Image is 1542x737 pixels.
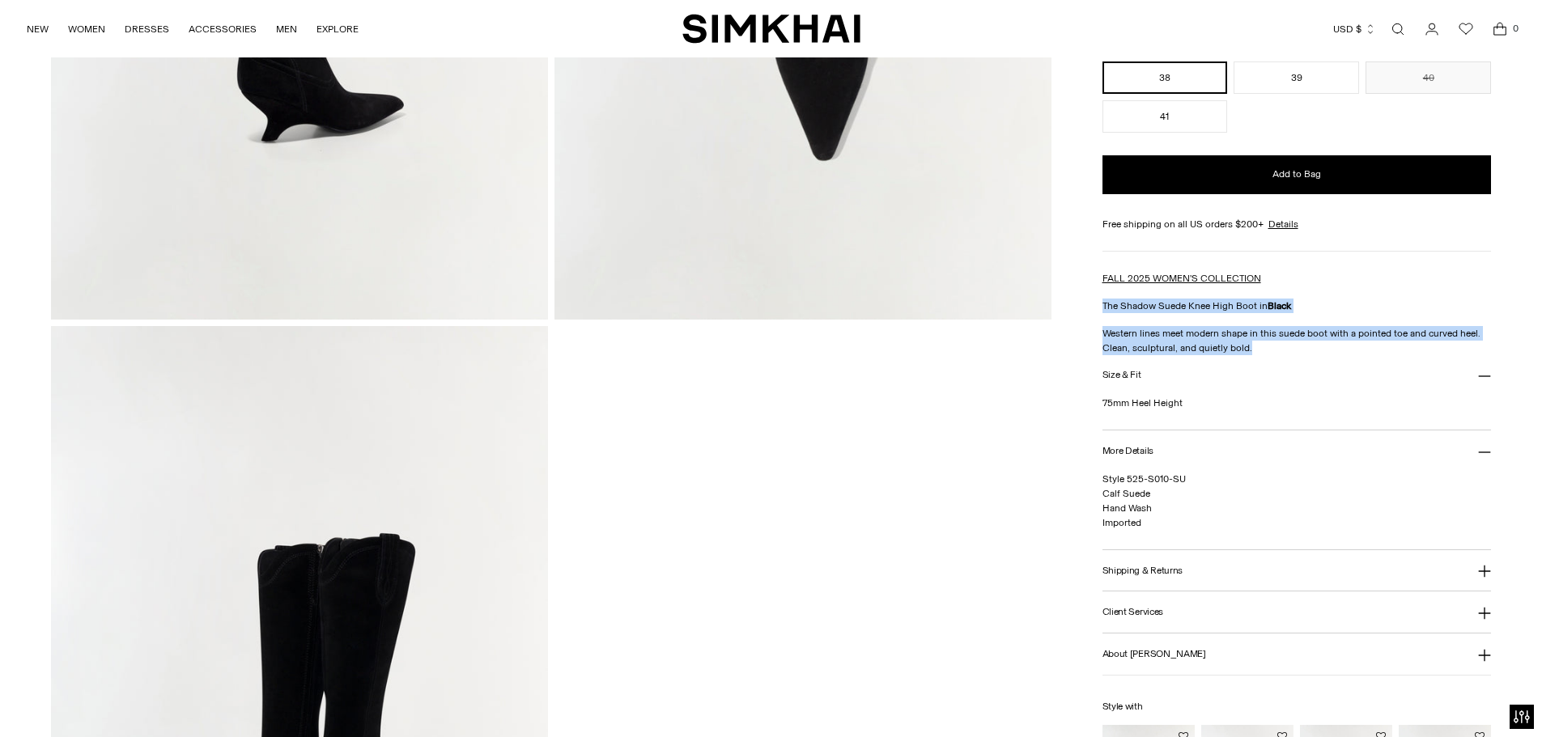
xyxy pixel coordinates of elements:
button: 40 [1366,61,1491,94]
a: EXPLORE [316,11,359,47]
button: USD $ [1333,11,1376,47]
button: 41 [1102,100,1228,133]
a: Go to the account page [1416,13,1448,45]
h3: Shipping & Returns [1102,565,1183,576]
a: NEW [27,11,49,47]
span: Add to Bag [1272,167,1321,181]
button: 38 [1102,61,1228,94]
h3: More Details [1102,446,1153,456]
button: 39 [1234,61,1359,94]
h3: Size & Fit [1102,370,1141,380]
a: DRESSES [125,11,169,47]
span: 0 [1508,21,1523,36]
a: Wishlist [1450,13,1482,45]
p: 75mm Heel Height [1102,396,1492,410]
p: The Shadow Suede Knee High Boot in [1102,299,1492,313]
a: Open search modal [1382,13,1414,45]
h3: About [PERSON_NAME] [1102,649,1206,659]
button: Shipping & Returns [1102,550,1492,591]
button: Size & Fit [1102,355,1492,396]
a: MEN [276,11,297,47]
h6: Style with [1102,701,1492,712]
a: SIMKHAI [682,13,860,44]
span: Style 525-S010-SU Calf Suede Hand Wash Imported [1102,473,1186,528]
h3: Client Services [1102,607,1164,617]
button: More Details [1102,430,1492,472]
div: Free shipping on all US orders $200+ [1102,217,1492,231]
button: About [PERSON_NAME] [1102,633,1492,675]
a: Details [1268,217,1298,231]
a: ACCESSORIES [189,11,257,47]
button: Client Services [1102,591,1492,633]
a: Open cart modal [1484,13,1516,45]
button: Add to Bag [1102,155,1492,194]
strong: Black [1268,300,1291,311]
p: Western lines meet modern shape in this suede boot with a pointed toe and curved heel. Clean, scu... [1102,326,1492,355]
a: FALL 2025 WOMEN'S COLLECTION [1102,273,1261,284]
a: WOMEN [68,11,105,47]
